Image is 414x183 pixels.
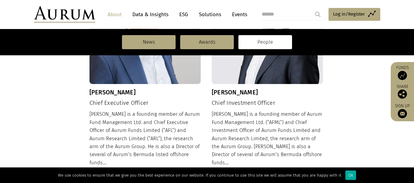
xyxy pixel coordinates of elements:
h4: Chief Executive Officer [89,100,201,107]
h3: [PERSON_NAME] [212,89,323,96]
div: [PERSON_NAME] is a founding member of Aurum Fund Management Ltd. and Chief Executive Officer of A... [89,110,201,178]
img: Share this post [398,90,407,99]
h3: [PERSON_NAME] [89,89,201,96]
a: About [104,9,125,20]
a: Funds [394,65,411,80]
a: Log in/Register [329,8,380,21]
h4: Chief Investment Officer [212,100,323,107]
input: Submit [312,8,324,20]
div: Share [394,85,411,99]
a: ESG [176,9,191,20]
a: News [122,35,176,49]
div: [PERSON_NAME] is a founding member of Aurum Fund Management Ltd. (“AFML”) and Chief Investment Of... [212,110,323,178]
img: Access Funds [398,71,407,80]
a: Sign up [394,103,411,118]
a: Awards [180,35,234,49]
a: Events [229,9,247,20]
img: Aurum [34,6,95,23]
div: Ok [345,170,356,180]
img: Sign up to our newsletter [398,109,407,118]
a: Data & Insights [129,9,172,20]
span: Log in/Register [333,10,365,18]
a: Solutions [196,9,224,20]
a: People [238,35,292,49]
